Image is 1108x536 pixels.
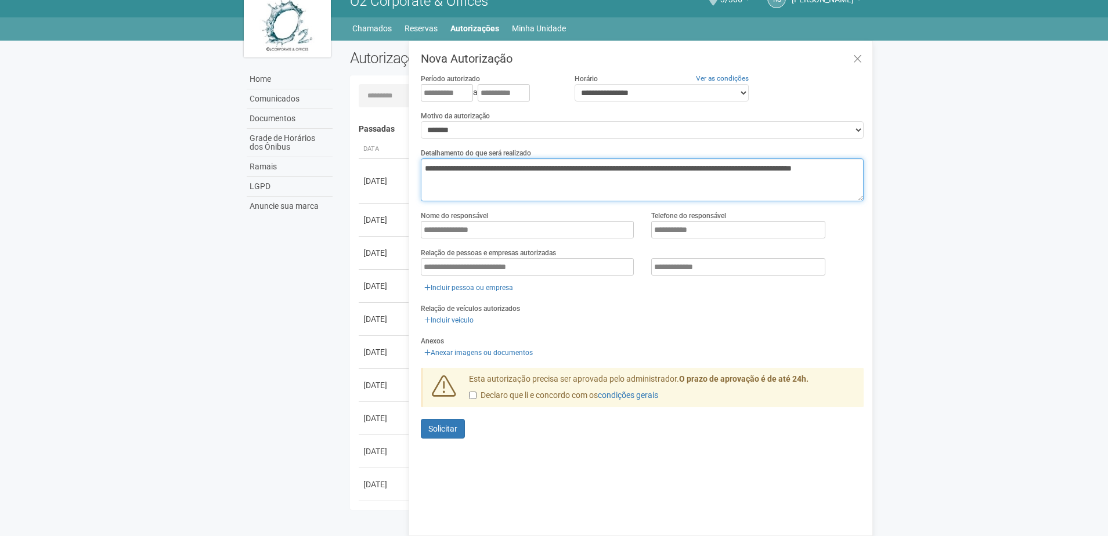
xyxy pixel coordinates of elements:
[363,280,406,292] div: [DATE]
[247,70,333,89] a: Home
[363,412,406,424] div: [DATE]
[363,446,406,457] div: [DATE]
[363,214,406,226] div: [DATE]
[359,125,856,133] h4: Passadas
[363,247,406,259] div: [DATE]
[352,20,392,37] a: Chamados
[363,346,406,358] div: [DATE]
[450,20,499,37] a: Autorizações
[598,390,658,400] a: condições gerais
[421,314,477,327] a: Incluir veículo
[421,346,536,359] a: Anexar imagens ou documentos
[247,109,333,129] a: Documentos
[247,157,333,177] a: Ramais
[421,53,864,64] h3: Nova Autorização
[405,20,438,37] a: Reservas
[247,177,333,197] a: LGPD
[421,248,556,258] label: Relação de pessoas e empresas autorizadas
[696,74,749,82] a: Ver as condições
[421,336,444,346] label: Anexos
[512,20,566,37] a: Minha Unidade
[421,419,465,439] button: Solicitar
[350,49,598,67] h2: Autorizações
[421,111,490,121] label: Motivo da autorização
[421,211,488,221] label: Nome do responsável
[575,74,598,84] label: Horário
[460,374,864,407] div: Esta autorização precisa ser aprovada pelo administrador.
[363,313,406,325] div: [DATE]
[247,197,333,216] a: Anuncie sua marca
[363,175,406,187] div: [DATE]
[363,379,406,391] div: [DATE]
[247,129,333,157] a: Grade de Horários dos Ônibus
[363,479,406,490] div: [DATE]
[469,390,658,401] label: Declaro que li e concordo com os
[421,74,480,84] label: Período autorizado
[421,84,557,102] div: a
[651,211,726,221] label: Telefone do responsável
[469,392,477,399] input: Declaro que li e concordo com oscondições gerais
[359,140,411,159] th: Data
[428,424,457,433] span: Solicitar
[421,281,517,294] a: Incluir pessoa ou empresa
[421,148,531,158] label: Detalhamento do que será realizado
[247,89,333,109] a: Comunicados
[679,374,809,383] strong: O prazo de aprovação é de até 24h.
[421,303,520,314] label: Relação de veículos autorizados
